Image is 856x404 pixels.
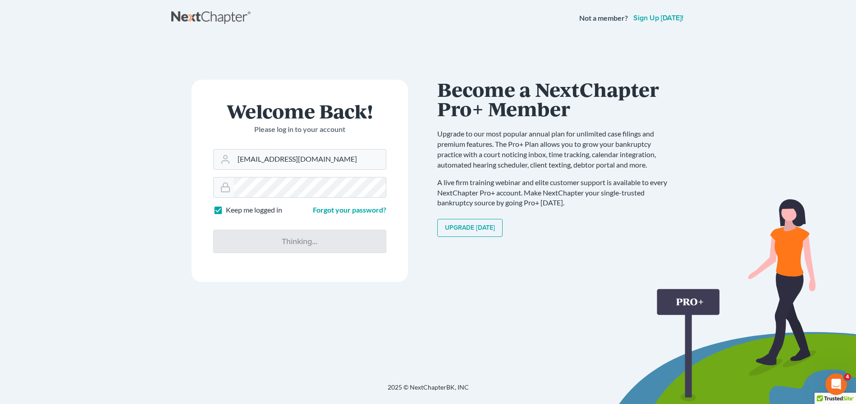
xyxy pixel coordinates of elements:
span: 4 [844,373,851,381]
a: Forgot your password? [313,205,386,214]
input: Email Address [234,150,386,169]
strong: Not a member? [579,13,628,23]
a: Upgrade [DATE] [437,219,503,237]
p: Upgrade to our most popular annual plan for unlimited case filings and premium features. The Pro+... [437,129,676,170]
iframe: Intercom live chat [825,373,847,395]
p: Please log in to your account [213,124,386,135]
label: Keep me logged in [226,205,282,215]
p: A live firm training webinar and elite customer support is available to every NextChapter Pro+ ac... [437,177,676,209]
h1: Become a NextChapter Pro+ Member [437,80,676,118]
div: 2025 © NextChapterBK, INC [171,383,685,399]
input: Thinking... [213,230,386,253]
a: Sign up [DATE]! [632,14,685,22]
h1: Welcome Back! [213,101,386,121]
